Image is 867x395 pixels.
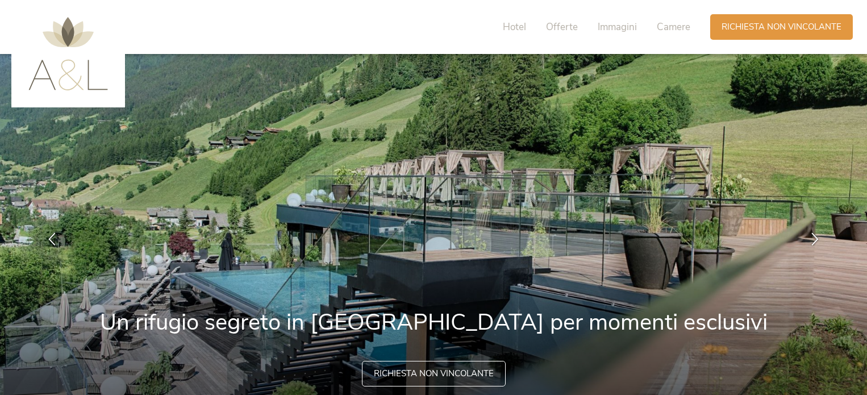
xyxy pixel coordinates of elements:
[503,20,526,34] span: Hotel
[598,20,637,34] span: Immagini
[28,17,108,90] img: AMONTI & LUNARIS Wellnessresort
[374,368,494,380] span: Richiesta non vincolante
[722,21,841,33] span: Richiesta non vincolante
[546,20,578,34] span: Offerte
[657,20,690,34] span: Camere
